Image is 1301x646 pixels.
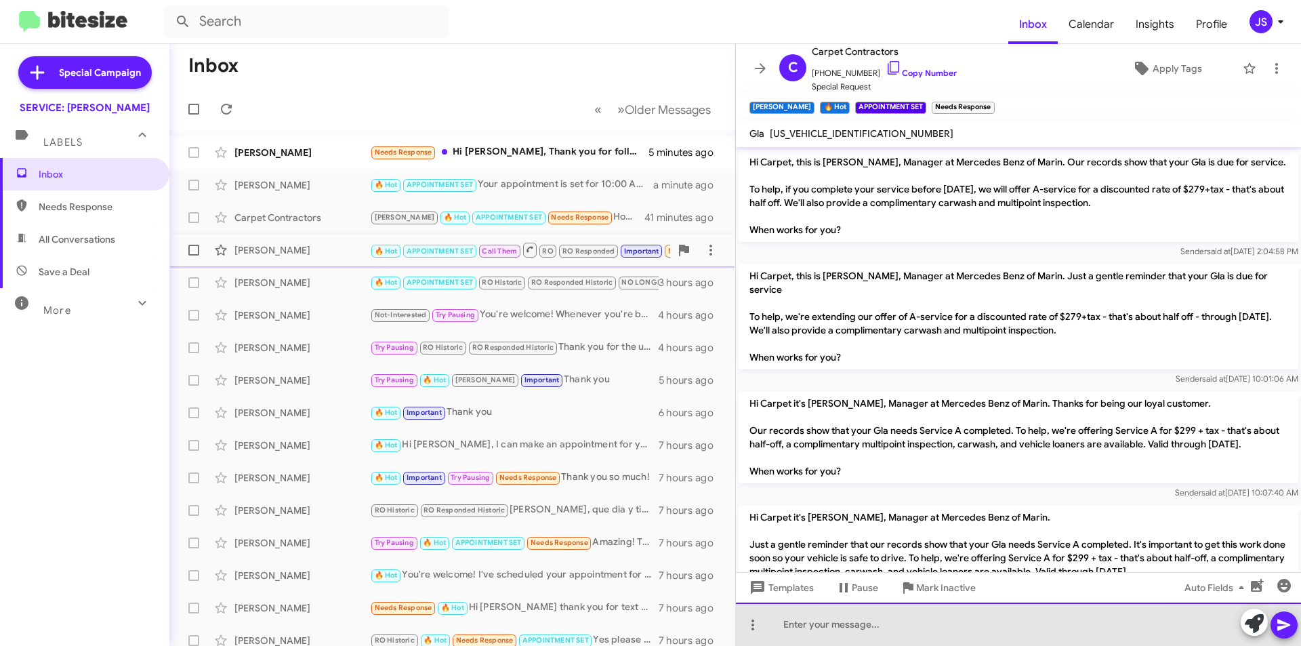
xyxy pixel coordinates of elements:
[234,536,370,550] div: [PERSON_NAME]
[551,213,608,222] span: Needs Response
[1058,5,1125,44] a: Calendar
[375,148,432,157] span: Needs Response
[370,405,659,420] div: Thank you
[736,576,825,600] button: Templates
[659,439,724,452] div: 7 hours ago
[852,576,878,600] span: Pause
[825,576,889,600] button: Pause
[441,603,464,612] span: 🔥 Hot
[739,150,1298,242] p: Hi Carpet, this is [PERSON_NAME], Manager at Mercedes Benz of Marin. Our records show that your G...
[644,211,724,224] div: 41 minutes ago
[476,213,542,222] span: APPOINTMENT SET
[542,247,553,256] span: RO
[932,102,994,114] small: Needs Response
[234,146,370,159] div: [PERSON_NAME]
[375,506,415,514] span: RO Historic
[747,576,814,600] span: Templates
[916,576,976,600] span: Mark Inactive
[749,127,764,140] span: Gla
[812,43,957,60] span: Carpet Contractors
[234,374,370,387] div: [PERSON_NAME]
[234,601,370,615] div: [PERSON_NAME]
[621,278,730,287] span: NO LONGER OWN THE VEHICL
[1180,246,1298,256] span: Sender [DATE] 2:04:58 PM
[423,538,446,547] span: 🔥 Hot
[617,101,625,118] span: »
[482,247,517,256] span: Call Them
[375,636,415,645] span: RO Historic
[653,178,724,192] div: a minute ago
[1097,56,1236,81] button: Apply Tags
[455,538,522,547] span: APPOINTMENT SET
[1202,374,1226,384] span: said at
[522,636,589,645] span: APPOINTMENT SET
[456,636,514,645] span: Needs Response
[43,304,71,317] span: More
[739,505,1298,611] p: Hi Carpet it's [PERSON_NAME], Manager at Mercedes Benz of Marin. Just a gentle reminder that our ...
[407,247,473,256] span: APPOINTMENT SET
[739,264,1298,369] p: Hi Carpet, this is [PERSON_NAME], Manager at Mercedes Benz of Marin. Just a gentle reminder that ...
[234,439,370,452] div: [PERSON_NAME]
[625,102,711,117] span: Older Messages
[586,96,610,123] button: Previous
[375,343,414,352] span: Try Pausing
[424,506,505,514] span: RO Responded Historic
[39,233,115,246] span: All Conversations
[375,310,427,319] span: Not-Interested
[39,265,89,279] span: Save a Deal
[855,102,926,114] small: APPOINTMENT SET
[659,536,724,550] div: 7 hours ago
[562,247,615,256] span: RO Responded
[370,535,659,550] div: Amazing! Thank you so much!
[375,571,398,580] span: 🔥 Hot
[234,569,370,582] div: [PERSON_NAME]
[1185,5,1238,44] a: Profile
[370,437,659,453] div: Hi [PERSON_NAME], I can make an appointment for you when you are ready
[1174,576,1260,600] button: Auto Fields
[370,144,648,160] div: Hi [PERSON_NAME], Thank you for following up. Yes, I’m satisfied with the services and repairs pr...
[1008,5,1058,44] a: Inbox
[444,213,467,222] span: 🔥 Hot
[594,101,602,118] span: «
[749,102,814,114] small: [PERSON_NAME]
[375,180,398,189] span: 🔥 Hot
[659,406,724,420] div: 6 hours ago
[659,569,724,582] div: 7 hours ago
[659,504,724,517] div: 7 hours ago
[234,178,370,192] div: [PERSON_NAME]
[1207,246,1231,256] span: said at
[455,376,516,384] span: [PERSON_NAME]
[375,278,398,287] span: 🔥 Hot
[370,275,659,290] div: Thank you for the update. I will note it down in our system.
[739,391,1298,483] p: Hi Carpet it's [PERSON_NAME], Manager at Mercedes Benz of Marin. Thanks for being our loyal custo...
[59,66,141,79] span: Special Campaign
[524,376,560,384] span: Important
[370,241,670,258] div: Awesome thanks! Could we also chat about service packages then?
[375,473,398,482] span: 🔥 Hot
[820,102,849,114] small: 🔥 Hot
[770,127,953,140] span: [US_VEHICLE_IDENTIFICATION_NUMBER]
[234,471,370,485] div: [PERSON_NAME]
[370,372,659,388] div: Thank you
[609,96,719,123] button: Next
[234,406,370,420] div: [PERSON_NAME]
[188,55,239,77] h1: Inbox
[407,473,442,482] span: Important
[407,408,442,417] span: Important
[587,96,719,123] nav: Page navigation example
[1176,374,1298,384] span: Sender [DATE] 10:01:06 AM
[658,308,724,322] div: 4 hours ago
[43,136,83,148] span: Labels
[624,247,659,256] span: Important
[659,374,724,387] div: 5 hours ago
[370,177,653,193] div: Your appointment is set for 10:00 AM on 10/13, and a loaner will be ready for you. See you then!
[1125,5,1185,44] a: Insights
[370,209,644,225] div: How long will the service take?
[1238,10,1286,33] button: JS
[886,68,957,78] a: Copy Number
[659,471,724,485] div: 7 hours ago
[658,341,724,355] div: 4 hours ago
